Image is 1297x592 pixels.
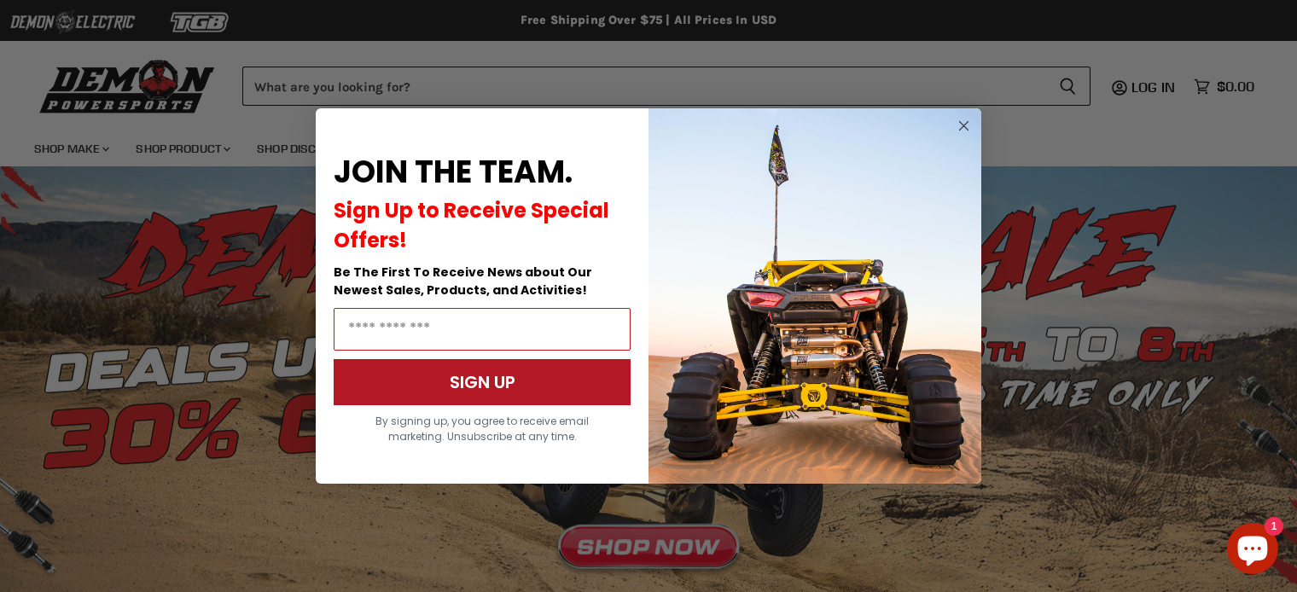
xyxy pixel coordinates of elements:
[375,414,589,444] span: By signing up, you agree to receive email marketing. Unsubscribe at any time.
[334,264,592,299] span: Be The First To Receive News about Our Newest Sales, Products, and Activities!
[334,196,609,254] span: Sign Up to Receive Special Offers!
[1222,523,1283,578] inbox-online-store-chat: Shopify online store chat
[334,359,631,405] button: SIGN UP
[953,115,974,136] button: Close dialog
[648,108,981,484] img: a9095488-b6e7-41ba-879d-588abfab540b.jpeg
[334,308,631,351] input: Email Address
[334,150,573,194] span: JOIN THE TEAM.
